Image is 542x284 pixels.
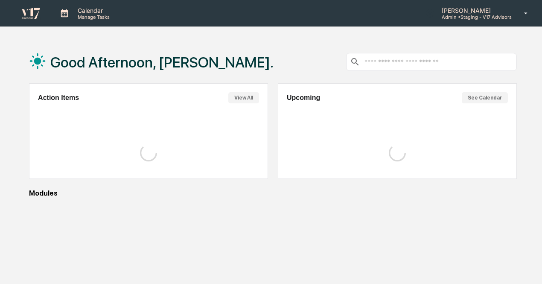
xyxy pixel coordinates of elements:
[287,94,320,102] h2: Upcoming
[228,92,259,103] button: View All
[71,14,114,20] p: Manage Tasks
[435,7,512,14] p: [PERSON_NAME]
[435,14,512,20] p: Admin • Staging - V17 Advisors
[29,189,517,197] div: Modules
[50,54,274,71] h1: Good Afternoon, [PERSON_NAME].
[20,7,41,19] img: logo
[462,92,508,103] button: See Calendar
[38,94,79,102] h2: Action Items
[71,7,114,14] p: Calendar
